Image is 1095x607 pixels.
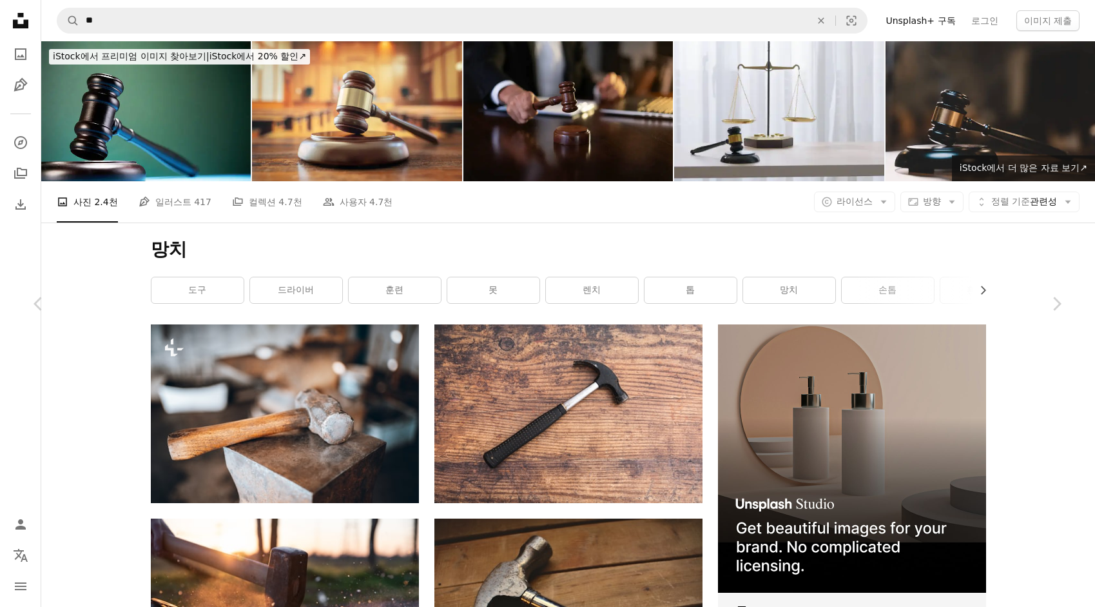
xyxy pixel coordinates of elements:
[836,8,867,33] button: 시각적 검색
[41,41,318,72] a: iStock에서 프리미엄 이미지 찾아보기|iStock에서 20% 할인↗
[139,181,211,223] a: 일러스트 417
[842,277,934,303] a: 손톱
[969,192,1080,212] button: 정렬 기준관련성
[434,408,703,419] a: 갈색 나무 테이블에 검은 손잡이
[250,277,342,303] a: 드라이버
[886,41,1095,181] img: judgement of judge about legislation, authority, crime, government, justice, punishment, verdict ...
[49,49,310,65] div: iStock에서 20% 할인 ↗
[53,51,209,61] span: iStock에서 프리미엄 이미지 찾아보기 |
[923,196,941,206] span: 방향
[151,277,244,303] a: 도구
[952,155,1095,181] a: iStock에서 더 많은 자료 보기↗
[940,277,1032,303] a: 흰색 배경
[8,512,34,537] a: 로그인 / 가입
[546,277,638,303] a: 렌치
[971,277,986,303] button: 목록을 오른쪽으로 스크롤
[252,41,461,181] img: 법정 재판 및 법률 배경에서 판사 망치
[900,192,964,212] button: 방향
[369,195,392,209] span: 4.7천
[837,196,873,206] span: 라이선스
[674,41,884,181] img: legal judgment and fairness concept
[878,10,963,31] a: Unsplash+ 구독
[41,41,251,181] img: 녹색 배경에 대한 망치 망치를 닫습니다.
[8,573,34,599] button: 메뉴
[1018,242,1095,366] a: 다음
[447,277,539,303] a: 못
[8,72,34,98] a: 일러스트
[814,192,895,212] button: 라이선스
[964,10,1006,31] a: 로그인
[57,8,867,34] form: 사이트 전체에서 이미지 찾기
[644,277,737,303] a: 톱
[323,181,393,223] a: 사용자 4.7천
[57,8,79,33] button: Unsplash 검색
[8,41,34,67] a: 사진
[434,324,703,503] img: 갈색 나무 테이블에 검은 손잡이
[991,196,1030,206] span: 정렬 기준
[8,130,34,155] a: 탐색
[151,238,986,261] h1: 망치
[151,324,419,503] img: 오래된 망치와 오래된 나무 블록
[718,324,986,593] img: file-1715714113747-b8b0561c490eimage
[991,195,1057,208] span: 관련성
[8,161,34,186] a: 컬렉션
[463,41,673,181] img: 법정에서 의사봉을 들고 결정을 내리는 판사
[349,277,441,303] a: 훈련
[194,195,211,209] span: 417
[807,8,835,33] button: 삭제
[278,195,302,209] span: 4.7천
[960,163,1087,173] span: iStock에서 더 많은 자료 보기 ↗
[151,408,419,419] a: 오래된 망치와 오래된 나무 블록
[8,192,34,217] a: 다운로드 내역
[232,181,302,223] a: 컬렉션 4.7천
[8,542,34,568] button: 언어
[1016,10,1080,31] button: 이미지 제출
[743,277,835,303] a: 망치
